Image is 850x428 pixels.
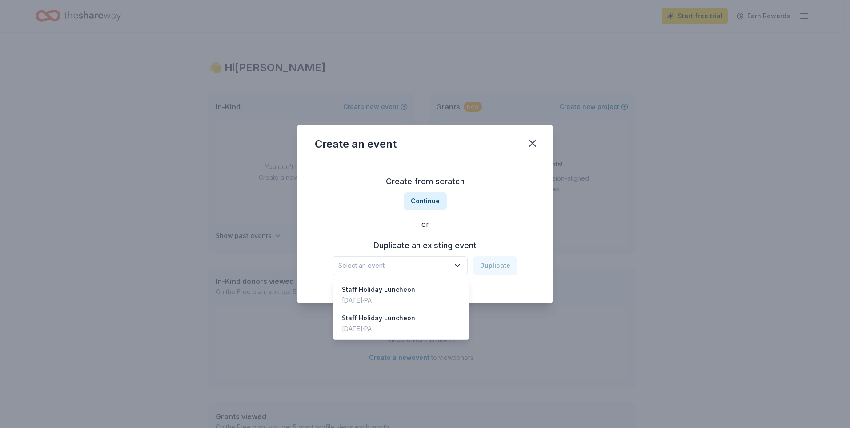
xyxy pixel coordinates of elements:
button: Select an event [333,256,468,275]
span: Select an event [338,260,449,271]
div: [DATE] · PA [342,295,415,306]
div: Staff Holiday Luncheon [342,284,415,295]
div: [DATE] · PA [342,323,415,334]
div: Select an event [333,279,469,340]
div: Staff Holiday Luncheon [342,313,415,323]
